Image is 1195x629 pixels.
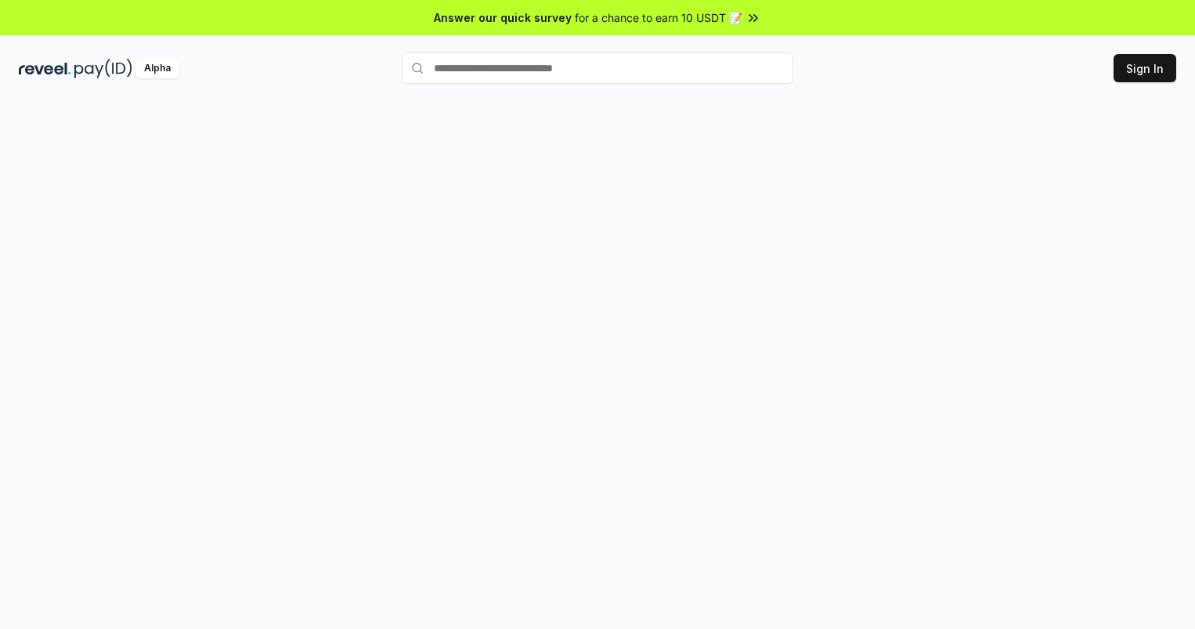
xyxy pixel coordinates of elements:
img: reveel_dark [19,59,71,78]
span: Answer our quick survey [434,9,572,26]
span: for a chance to earn 10 USDT 📝 [575,9,742,26]
div: Alpha [135,59,179,78]
img: pay_id [74,59,132,78]
button: Sign In [1114,54,1176,82]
